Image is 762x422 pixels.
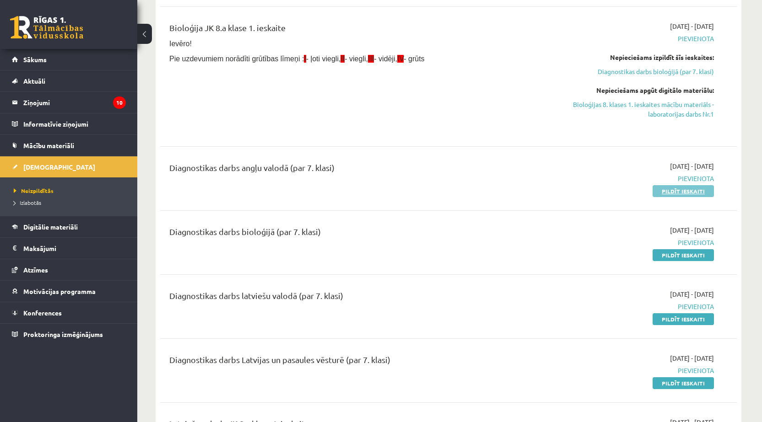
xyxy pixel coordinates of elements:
a: Sākums [12,49,126,70]
span: I [304,55,306,63]
legend: Ziņojumi [23,92,126,113]
a: Pildīt ieskaiti [653,249,714,261]
span: Pievienota [541,238,714,247]
div: Bioloģija JK 8.a klase 1. ieskaite [169,21,528,38]
span: IV [397,55,404,63]
div: Diagnostikas darbs latviešu valodā (par 7. klasi) [169,289,528,306]
span: [DATE] - [DATE] [670,225,714,235]
span: Neizpildītās [14,187,54,194]
a: Proktoringa izmēģinājums [12,324,126,345]
a: Informatīvie ziņojumi [12,113,126,134]
span: Pievienota [541,174,714,183]
a: Diagnostikas darbs bioloģijā (par 7. klasi) [541,67,714,76]
span: Motivācijas programma [23,287,96,295]
a: Neizpildītās [14,187,128,195]
span: [DATE] - [DATE] [670,289,714,299]
span: Mācību materiāli [23,141,74,150]
span: Digitālie materiāli [23,223,78,231]
div: Diagnostikas darbs Latvijas un pasaules vēsturē (par 7. klasi) [169,353,528,370]
span: Atzīmes [23,266,48,274]
a: Bioloģijas 8. klases 1. ieskaites mācību materiāls - laboratorijas darbs Nr.1 [541,100,714,119]
div: Diagnostikas darbs bioloģijā (par 7. klasi) [169,225,528,242]
span: Izlabotās [14,199,41,206]
div: Diagnostikas darbs angļu valodā (par 7. klasi) [169,161,528,178]
span: III [368,55,374,63]
span: Proktoringa izmēģinājums [23,330,103,338]
a: Motivācijas programma [12,281,126,302]
span: Ievēro! [169,40,192,48]
span: [DEMOGRAPHIC_DATA] [23,163,95,171]
span: [DATE] - [DATE] [670,353,714,363]
span: [DATE] - [DATE] [670,161,714,171]
span: Konferences [23,309,62,317]
a: Konferences [12,302,126,323]
a: Pildīt ieskaiti [653,377,714,389]
legend: Informatīvie ziņojumi [23,113,126,134]
a: Rīgas 1. Tālmācības vidusskola [10,16,83,39]
a: Maksājumi [12,238,126,259]
a: Mācību materiāli [12,135,126,156]
span: [DATE] - [DATE] [670,21,714,31]
legend: Maksājumi [23,238,126,259]
a: Izlabotās [14,198,128,207]
div: Nepieciešams apgūt digitālo materiālu: [541,85,714,95]
span: Sākums [23,55,47,64]
a: Pildīt ieskaiti [653,313,714,325]
div: Nepieciešams izpildīt šīs ieskaites: [541,53,714,62]
span: Aktuāli [23,77,45,85]
a: Aktuāli [12,70,126,91]
span: Pievienota [541,302,714,311]
a: Digitālie materiāli [12,216,126,237]
span: Pievienota [541,366,714,375]
a: [DEMOGRAPHIC_DATA] [12,156,126,177]
a: Ziņojumi10 [12,92,126,113]
i: 10 [113,96,126,109]
span: II [340,55,345,63]
span: Pievienota [541,34,714,43]
span: Pie uzdevumiem norādīti grūtības līmeņi : - ļoti viegli, - viegli, - vidēji, - grūts [169,55,425,63]
a: Pildīt ieskaiti [653,185,714,197]
a: Atzīmes [12,259,126,280]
